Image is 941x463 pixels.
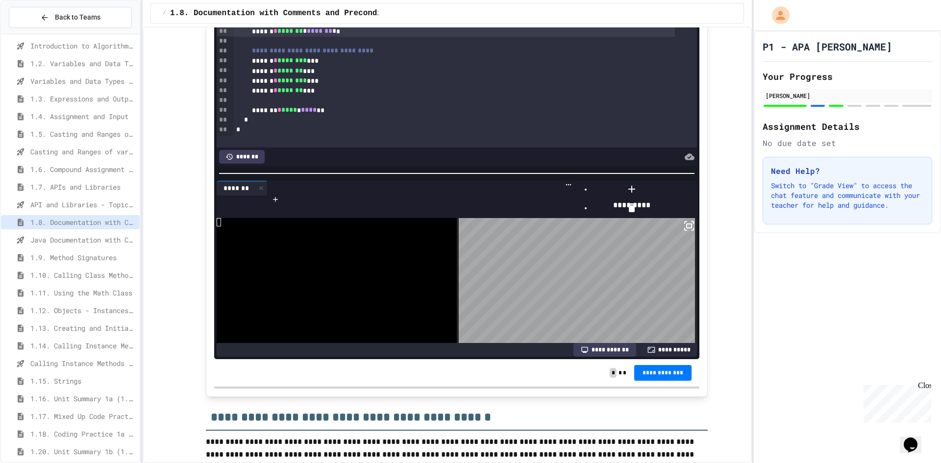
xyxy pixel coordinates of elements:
span: Java Documentation with Comments - Topic 1.8 [30,235,136,245]
span: 1.15. Strings [30,376,136,386]
p: Switch to "Grade View" to access the chat feature and communicate with your teacher for help and ... [771,181,924,210]
span: 1.8. Documentation with Comments and Preconditions [30,217,136,227]
h1: P1 - APA [PERSON_NAME] [763,40,892,53]
iframe: chat widget [860,381,931,423]
span: 1.9. Method Signatures [30,252,136,263]
span: Calling Instance Methods - Topic 1.14 [30,358,136,368]
span: 1.2. Variables and Data Types [30,58,136,69]
span: 1.8. Documentation with Comments and Preconditions [170,7,405,19]
div: [PERSON_NAME] [766,91,929,100]
h3: Need Help? [771,165,924,177]
span: 1.14. Calling Instance Methods [30,341,136,351]
div: Chat with us now!Close [4,4,68,62]
span: 1.7. APIs and Libraries [30,182,136,192]
span: Introduction to Algorithms, Programming, and Compilers [30,41,136,51]
span: API and Libraries - Topic 1.7 [30,199,136,210]
span: 1.11. Using the Math Class [30,288,136,298]
span: 1.3. Expressions and Output [New] [30,94,136,104]
div: My Account [762,4,792,26]
span: 1.16. Unit Summary 1a (1.1-1.6) [30,393,136,404]
span: 1.6. Compound Assignment Operators [30,164,136,174]
h2: Assignment Details [763,120,932,133]
span: 1.4. Assignment and Input [30,111,136,122]
button: Back to Teams [9,7,132,28]
div: No due date set [763,137,932,149]
span: 1.17. Mixed Up Code Practice 1.1-1.6 [30,411,136,421]
span: 1.12. Objects - Instances of Classes [30,305,136,316]
span: 1.18. Coding Practice 1a (1.1-1.6) [30,429,136,439]
span: 1.5. Casting and Ranges of Values [30,129,136,139]
span: Back to Teams [55,12,100,23]
span: Variables and Data Types - Quiz [30,76,136,86]
span: 1.13. Creating and Initializing Objects: Constructors [30,323,136,333]
span: Casting and Ranges of variables - Quiz [30,146,136,157]
span: 1.10. Calling Class Methods [30,270,136,280]
h2: Your Progress [763,70,932,83]
span: 1.20. Unit Summary 1b (1.7-1.15) [30,446,136,457]
span: / [163,9,166,17]
iframe: chat widget [900,424,931,453]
